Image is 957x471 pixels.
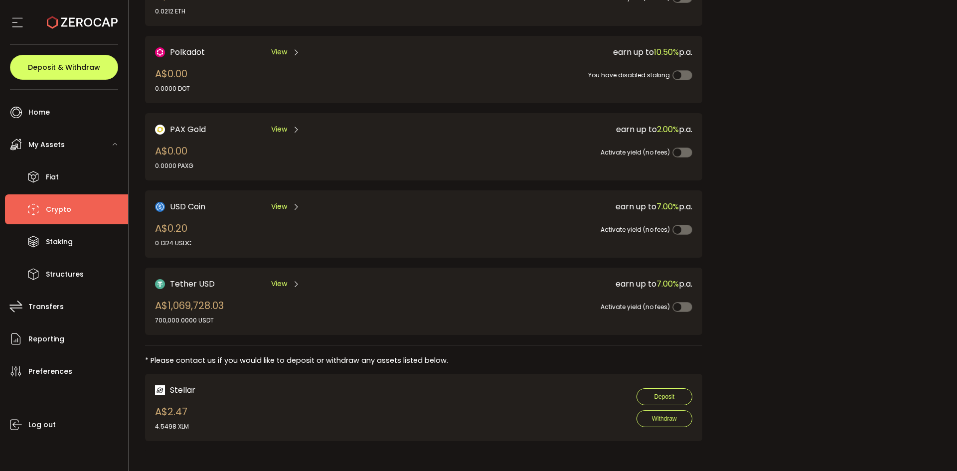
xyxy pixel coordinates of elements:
[155,385,165,395] img: xlm_portfolio.png
[28,300,64,314] span: Transfers
[46,170,59,184] span: Fiat
[155,221,192,248] div: A$0.20
[155,7,197,16] div: 0.0212 ETH
[170,123,206,136] span: PAX Gold
[417,200,692,213] div: earn up to p.a.
[656,201,679,212] span: 7.00%
[155,239,192,248] div: 0.1324 USDC
[28,105,50,120] span: Home
[654,46,679,58] span: 10.50%
[155,161,193,170] div: 0.0000 PAXG
[155,66,190,93] div: A$0.00
[170,46,205,58] span: Polkadot
[10,55,118,80] button: Deposit & Withdraw
[271,201,287,212] span: View
[28,418,56,432] span: Log out
[155,202,165,212] img: USD Coin
[601,303,670,311] span: Activate yield (no fees)
[170,278,215,290] span: Tether USD
[652,415,677,422] span: Withdraw
[271,124,287,135] span: View
[155,298,224,325] div: A$1,069,728.03
[155,316,224,325] div: 700,000.0000 USDT
[271,279,287,289] span: View
[28,332,64,346] span: Reporting
[46,267,84,282] span: Structures
[657,124,679,135] span: 2.00%
[28,138,65,152] span: My Assets
[170,384,195,396] span: Stellar
[637,388,692,405] button: Deposit
[155,144,193,170] div: A$0.00
[155,404,189,431] div: A$2.47
[28,364,72,379] span: Preferences
[601,148,670,157] span: Activate yield (no fees)
[170,200,205,213] span: USD Coin
[656,278,679,290] span: 7.00%
[145,355,702,366] div: * Please contact us if you would like to deposit or withdraw any assets listed below.
[654,393,674,400] span: Deposit
[155,422,189,431] div: 4.5498 XLM
[588,71,670,79] span: You have disabled staking
[637,410,692,427] button: Withdraw
[417,46,692,58] div: earn up to p.a.
[601,225,670,234] span: Activate yield (no fees)
[417,123,692,136] div: earn up to p.a.
[155,84,190,93] div: 0.0000 DOT
[271,47,287,57] span: View
[46,235,73,249] span: Staking
[46,202,71,217] span: Crypto
[907,423,957,471] iframe: Chat Widget
[155,279,165,289] img: Tether USD
[155,47,165,57] img: DOT
[417,278,692,290] div: earn up to p.a.
[28,64,100,71] span: Deposit & Withdraw
[155,125,165,135] img: PAX Gold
